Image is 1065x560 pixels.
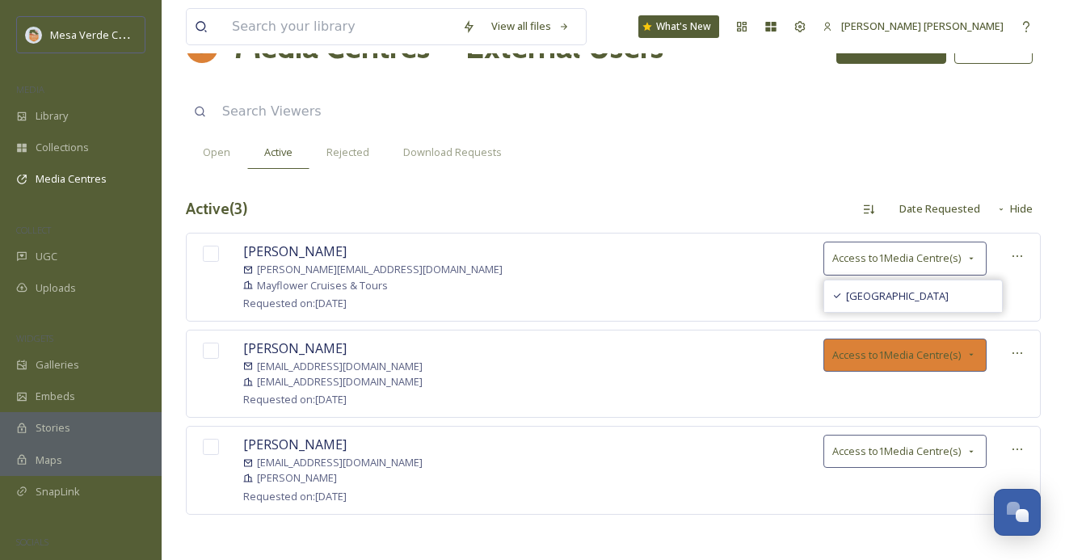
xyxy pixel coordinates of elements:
[36,108,68,124] span: Library
[483,11,578,42] a: View all files
[50,27,149,42] span: Mesa Verde Country
[36,249,57,264] span: UGC
[891,193,988,225] div: Date Requested
[16,536,48,548] span: SOCIALS
[186,197,248,221] h3: Active ( 3 )
[36,453,62,468] span: Maps
[36,420,70,436] span: Stories
[243,242,347,260] span: [PERSON_NAME]
[36,484,80,499] span: SnapLink
[26,27,42,43] img: MVC%20SnapSea%20logo%20%281%29.png
[257,374,423,389] span: [EMAIL_ADDRESS][DOMAIN_NAME]
[832,251,961,266] span: Access to 1 Media Centre(s)
[846,288,949,304] span: [GEOGRAPHIC_DATA]
[841,19,1004,33] span: [PERSON_NAME] [PERSON_NAME]
[832,444,961,459] span: Access to 1 Media Centre(s)
[243,392,347,406] span: Requested on: [DATE]
[257,262,503,277] span: [PERSON_NAME][EMAIL_ADDRESS][DOMAIN_NAME]
[257,455,423,470] span: [EMAIL_ADDRESS][DOMAIN_NAME]
[36,280,76,296] span: Uploads
[994,489,1041,536] button: Open Chat
[16,332,53,344] span: WIDGETS
[243,339,347,357] span: [PERSON_NAME]
[36,140,89,155] span: Collections
[203,145,230,160] span: Open
[988,193,1041,225] button: Hide
[638,15,719,38] a: What's New
[224,9,454,44] input: Search your library
[16,224,51,236] span: COLLECT
[257,278,388,293] span: Mayflower Cruises & Tours
[257,470,337,486] span: [PERSON_NAME]
[264,145,293,160] span: Active
[815,11,1012,42] a: [PERSON_NAME] [PERSON_NAME]
[326,145,369,160] span: Rejected
[16,83,44,95] span: MEDIA
[243,436,347,453] span: [PERSON_NAME]
[214,94,590,129] input: Search Viewers
[832,347,961,363] span: Access to 1 Media Centre(s)
[36,171,107,187] span: Media Centres
[257,359,423,374] span: [EMAIL_ADDRESS][DOMAIN_NAME]
[243,489,347,503] span: Requested on: [DATE]
[36,357,79,373] span: Galleries
[403,145,502,160] span: Download Requests
[36,389,75,404] span: Embeds
[243,296,347,310] span: Requested on: [DATE]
